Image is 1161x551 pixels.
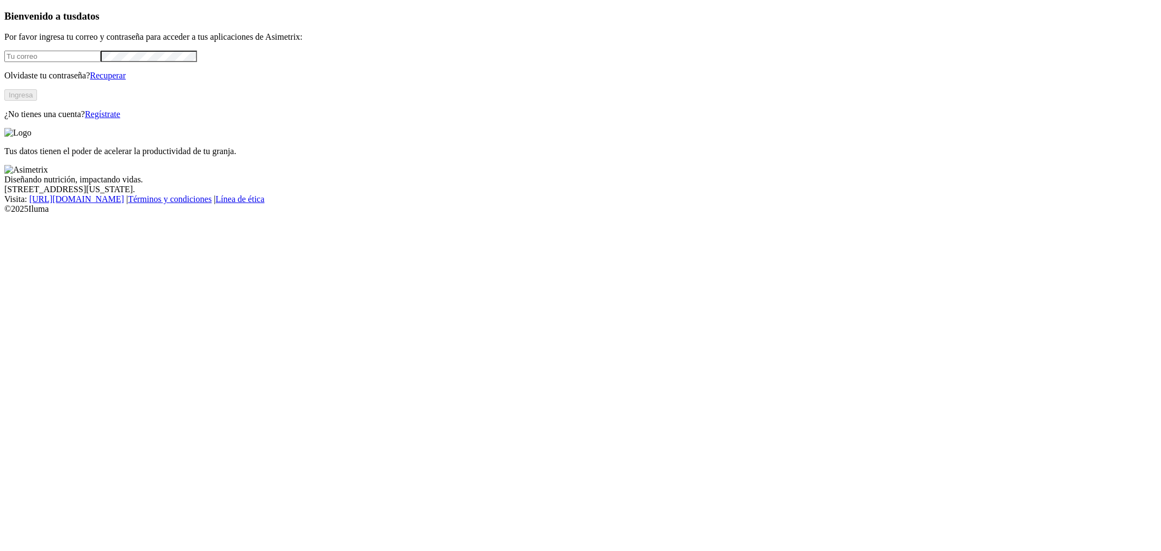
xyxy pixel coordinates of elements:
[4,128,32,138] img: Logo
[4,32,1157,42] p: Por favor ingresa tu correo y contraseña para acceder a tus aplicaciones de Asimetrix:
[90,71,126,80] a: Recuperar
[128,194,212,204] a: Términos y condiciones
[76,10,100,22] span: datos
[4,71,1157,81] p: Olvidaste tu contraseña?
[4,89,37,101] button: Ingresa
[4,175,1157,185] div: Diseñando nutrición, impactando vidas.
[4,109,1157,119] p: ¿No tienes una cuenta?
[4,194,1157,204] div: Visita : | |
[4,10,1157,22] h3: Bienvenido a tus
[4,146,1157,156] p: Tus datos tienen el poder de acelerar la productividad de tu granja.
[85,109,120,119] a: Regístrate
[216,194,265,204] a: Línea de ética
[29,194,124,204] a: [URL][DOMAIN_NAME]
[4,165,48,175] img: Asimetrix
[4,51,101,62] input: Tu correo
[4,204,1157,214] div: © 2025 Iluma
[4,185,1157,194] div: [STREET_ADDRESS][US_STATE].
